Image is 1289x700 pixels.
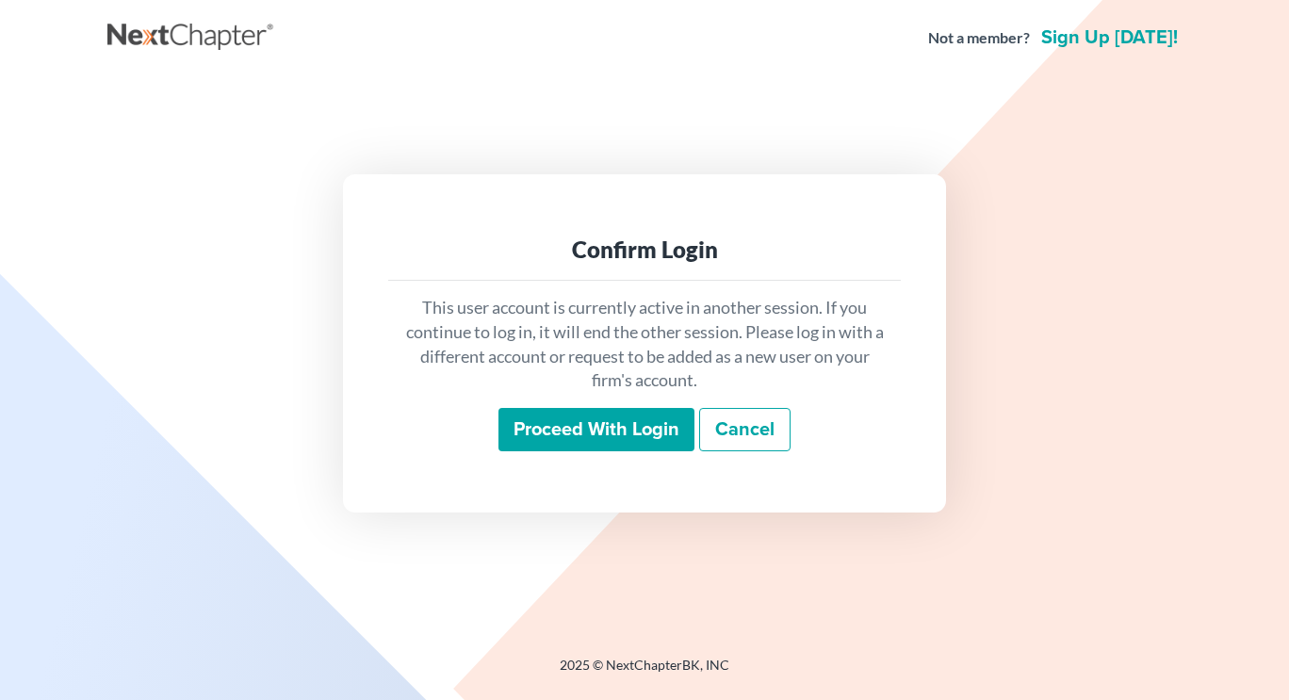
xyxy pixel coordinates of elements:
input: Proceed with login [498,408,694,451]
p: This user account is currently active in another session. If you continue to log in, it will end ... [403,296,886,393]
a: Sign up [DATE]! [1037,28,1182,47]
a: Cancel [699,408,791,451]
div: Confirm Login [403,235,886,265]
strong: Not a member? [928,27,1030,49]
div: 2025 © NextChapterBK, INC [107,656,1182,690]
